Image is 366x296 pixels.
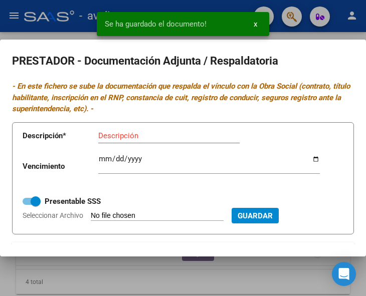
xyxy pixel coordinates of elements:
div: Open Intercom Messenger [332,262,356,286]
datatable-header-cell: id [12,242,42,275]
span: Seleccionar Archivo [23,211,83,219]
span: Guardar [238,211,273,220]
button: Guardar [232,208,279,223]
datatable-header-cell: Usuario [117,242,268,275]
button: x [246,15,265,33]
i: - En este fichero se sube la documentación que respalda el vínculo con la Obra Social (contrato, ... [12,82,350,113]
p: Descripción [23,130,98,142]
strong: Presentable SSS [45,197,101,206]
span: Se ha guardado el documento! [105,19,207,29]
span: x [254,20,257,29]
h2: PRESTADOR - Documentación Adjunta / Respaldatoria [12,52,354,71]
datatable-header-cell: Subido [268,242,343,275]
datatable-header-cell: Descripción [42,242,117,275]
p: Vencimiento [23,161,98,172]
